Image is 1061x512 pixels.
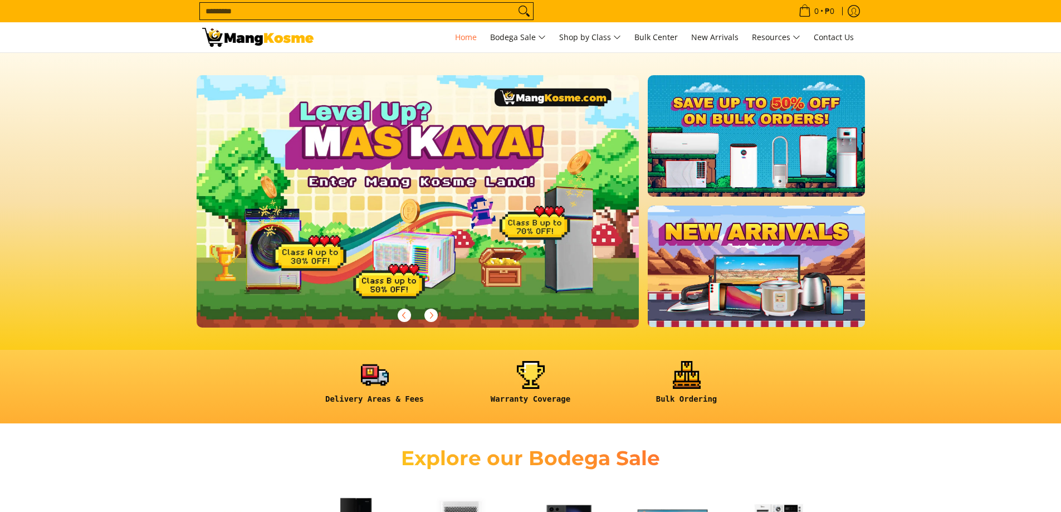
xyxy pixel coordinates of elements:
[686,22,744,52] a: New Arrivals
[458,361,603,413] a: <h6><strong>Warranty Coverage</strong></h6>
[449,22,482,52] a: Home
[455,32,477,42] span: Home
[197,75,675,345] a: More
[795,5,838,17] span: •
[554,22,627,52] a: Shop by Class
[746,22,806,52] a: Resources
[808,22,859,52] a: Contact Us
[559,31,621,45] span: Shop by Class
[814,32,854,42] span: Contact Us
[813,7,820,15] span: 0
[419,303,443,328] button: Next
[691,32,739,42] span: New Arrivals
[752,31,800,45] span: Resources
[202,28,314,47] img: Mang Kosme: Your Home Appliances Warehouse Sale Partner!
[392,303,417,328] button: Previous
[614,361,759,413] a: <h6><strong>Bulk Ordering</strong></h6>
[629,22,683,52] a: Bulk Center
[485,22,551,52] a: Bodega Sale
[369,446,692,471] h2: Explore our Bodega Sale
[634,32,678,42] span: Bulk Center
[823,7,836,15] span: ₱0
[325,22,859,52] nav: Main Menu
[515,3,533,19] button: Search
[302,361,447,413] a: <h6><strong>Delivery Areas & Fees</strong></h6>
[490,31,546,45] span: Bodega Sale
